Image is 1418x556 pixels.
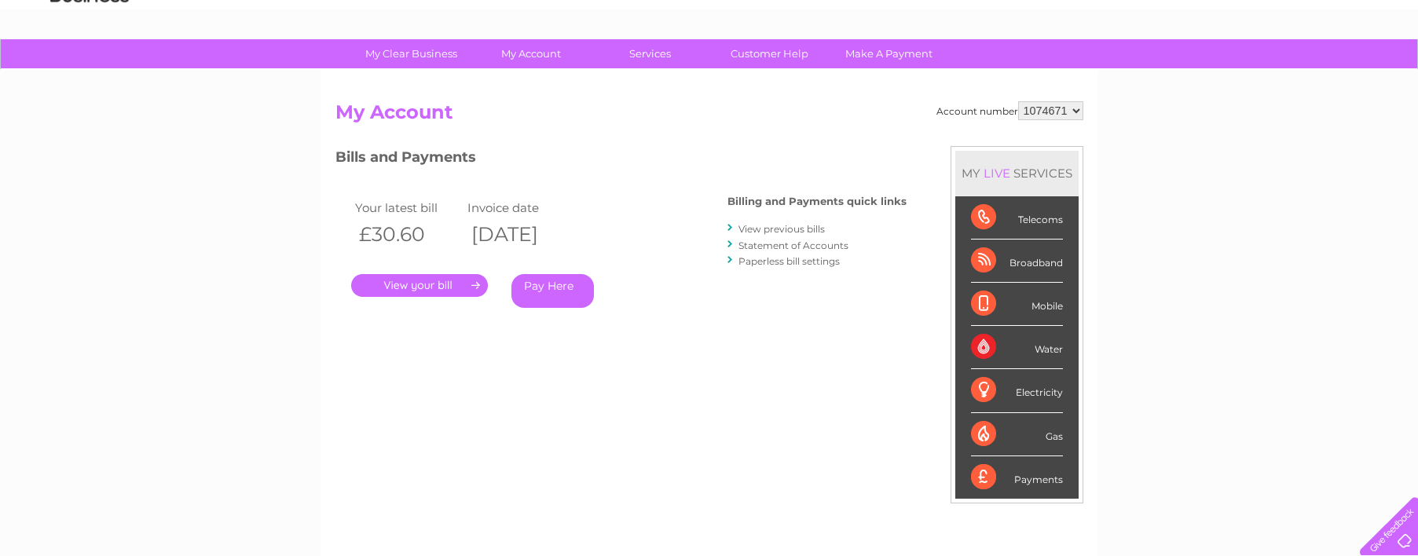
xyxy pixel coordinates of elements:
a: Statement of Accounts [738,240,848,251]
div: Account number [936,101,1083,120]
h4: Billing and Payments quick links [727,196,907,207]
a: Paperless bill settings [738,255,840,267]
a: Energy [1181,67,1215,79]
div: Broadband [971,240,1063,283]
td: Your latest bill [351,197,464,218]
th: £30.60 [351,218,464,251]
div: Payments [971,456,1063,499]
a: Log out [1366,67,1403,79]
h2: My Account [335,101,1083,131]
a: Pay Here [511,274,594,308]
a: Contact [1314,67,1352,79]
a: Telecoms [1225,67,1272,79]
td: Invoice date [464,197,577,218]
div: Electricity [971,369,1063,412]
a: My Clear Business [346,39,476,68]
div: Gas [971,413,1063,456]
img: logo.png [49,41,130,89]
div: Clear Business is a trading name of Verastar Limited (registered in [GEOGRAPHIC_DATA] No. 3667643... [339,9,1081,76]
a: Make A Payment [824,39,954,68]
a: . [351,274,488,297]
a: Customer Help [705,39,834,68]
h3: Bills and Payments [335,146,907,174]
a: 0333 014 3131 [1122,8,1230,27]
th: [DATE] [464,218,577,251]
a: Water [1141,67,1171,79]
a: View previous bills [738,223,825,235]
a: Blog [1281,67,1304,79]
div: Mobile [971,283,1063,326]
div: Water [971,326,1063,369]
a: My Account [466,39,595,68]
div: LIVE [980,166,1013,181]
div: Telecoms [971,196,1063,240]
div: MY SERVICES [955,151,1079,196]
a: Services [585,39,715,68]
